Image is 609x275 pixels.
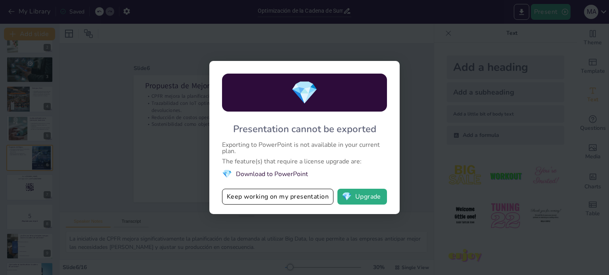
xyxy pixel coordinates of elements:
span: diamond [222,169,232,179]
button: Keep working on my presentation [222,189,333,205]
li: Download to PowerPoint [222,169,387,179]
span: diamond [342,193,352,201]
div: Exporting to PowerPoint is not available in your current plan. [222,142,387,154]
button: diamondUpgrade [337,189,387,205]
div: Presentation cannot be exported [233,123,376,135]
div: The feature(s) that require a license upgrade are: [222,158,387,165]
span: diamond [291,78,318,108]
